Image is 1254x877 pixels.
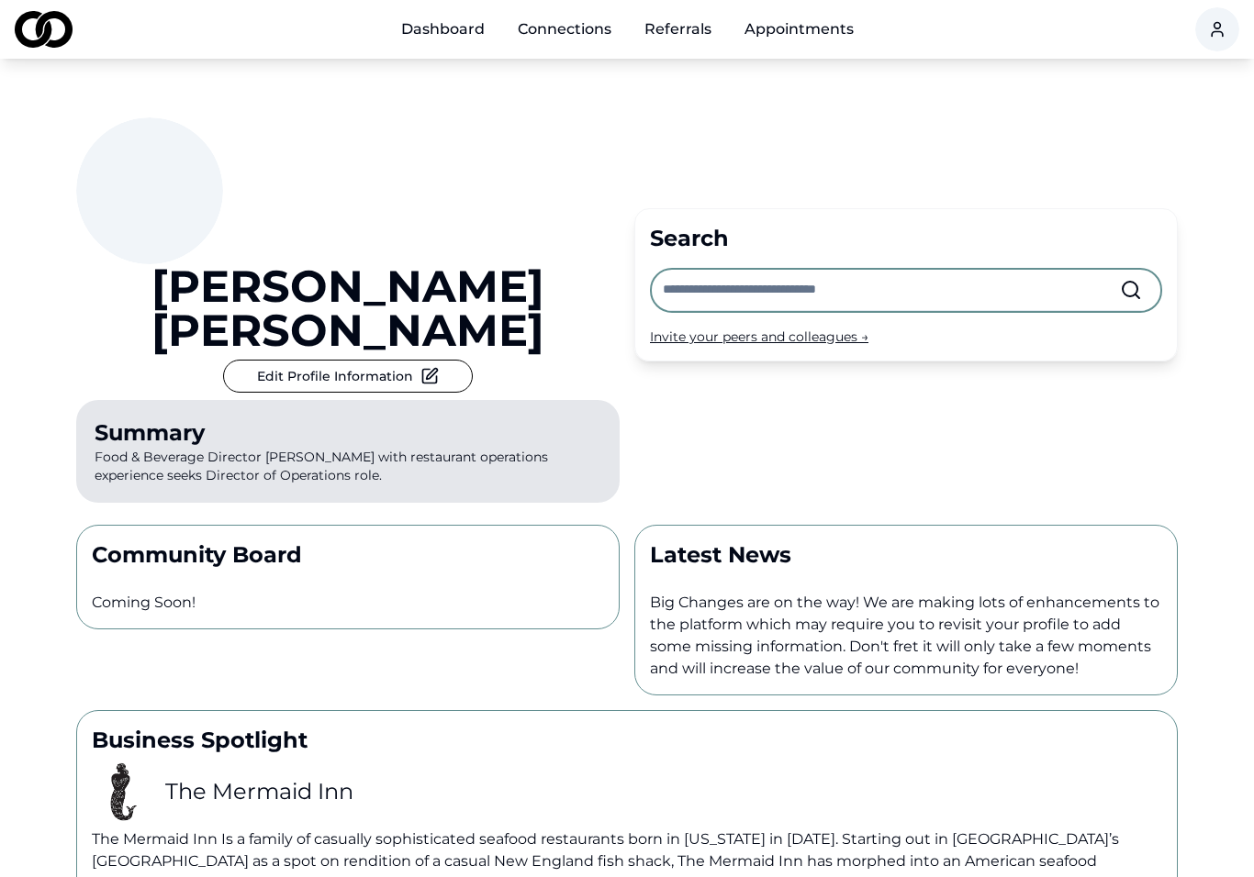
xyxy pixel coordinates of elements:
[92,726,1162,755] p: Business Spotlight
[503,11,626,48] a: Connections
[95,418,601,448] div: Summary
[650,592,1162,680] p: Big Changes are on the way! We are making lots of enhancements to the platform which may require ...
[76,400,620,503] p: Food & Beverage Director [PERSON_NAME] with restaurant operations experience seeks Director of Op...
[92,762,151,821] img: 2536d4df-93e4-455f-9ee8-7602d4669c22-images-images-profile_picture.png
[386,11,499,48] a: Dashboard
[730,11,868,48] a: Appointments
[650,224,1162,253] div: Search
[650,540,1162,570] p: Latest News
[386,11,868,48] nav: Main
[92,592,604,614] p: Coming Soon!
[15,11,73,48] img: logo
[630,11,726,48] a: Referrals
[76,264,620,352] a: [PERSON_NAME] [PERSON_NAME]
[223,360,473,393] button: Edit Profile Information
[650,327,1162,346] div: Invite your peers and colleagues →
[165,777,353,806] h3: The Mermaid Inn
[92,540,604,570] p: Community Board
